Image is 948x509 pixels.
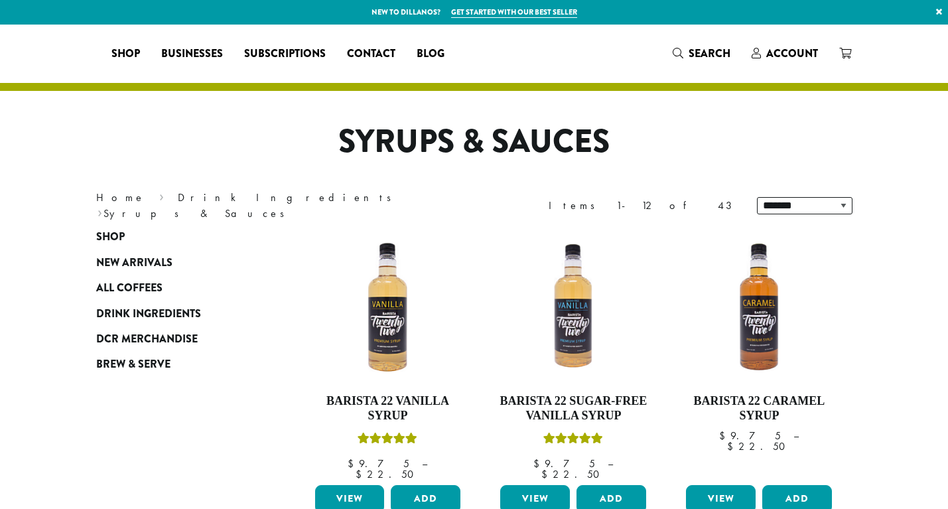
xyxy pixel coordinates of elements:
[417,46,444,62] span: Blog
[766,46,818,61] span: Account
[86,123,862,161] h1: Syrups & Sauces
[244,46,326,62] span: Subscriptions
[683,231,835,384] img: CARAMEL-1-300x300.png
[543,431,603,451] div: Rated 5.00 out of 5
[96,352,255,377] a: Brew & Serve
[727,439,791,453] bdi: 22.50
[96,280,163,297] span: All Coffees
[96,190,454,222] nav: Breadcrumb
[96,301,255,326] a: Drink Ingredients
[96,327,255,352] a: DCR Merchandise
[356,467,420,481] bdi: 22.50
[422,457,427,471] span: –
[533,457,545,471] span: $
[96,224,255,250] a: Shop
[683,231,835,480] a: Barista 22 Caramel Syrup
[497,231,649,480] a: Barista 22 Sugar-Free Vanilla SyrupRated 5.00 out of 5
[549,198,737,214] div: Items 1-12 of 43
[96,250,255,275] a: New Arrivals
[98,201,102,222] span: ›
[608,457,613,471] span: –
[689,46,730,61] span: Search
[541,467,553,481] span: $
[312,231,464,480] a: Barista 22 Vanilla SyrupRated 5.00 out of 5
[533,457,595,471] bdi: 9.75
[727,439,738,453] span: $
[101,43,151,64] a: Shop
[348,457,359,471] span: $
[96,331,198,348] span: DCR Merchandise
[96,356,170,373] span: Brew & Serve
[161,46,223,62] span: Businesses
[96,255,172,271] span: New Arrivals
[683,394,835,423] h4: Barista 22 Caramel Syrup
[719,429,781,443] bdi: 9.75
[497,231,649,384] img: SF-VANILLA-300x300.png
[178,190,400,204] a: Drink Ingredients
[541,467,606,481] bdi: 22.50
[662,42,741,64] a: Search
[111,46,140,62] span: Shop
[347,46,395,62] span: Contact
[497,394,649,423] h4: Barista 22 Sugar-Free Vanilla Syrup
[451,7,577,18] a: Get started with our best seller
[358,431,417,451] div: Rated 5.00 out of 5
[96,190,145,204] a: Home
[719,429,730,443] span: $
[348,457,409,471] bdi: 9.75
[312,394,464,423] h4: Barista 22 Vanilla Syrup
[793,429,799,443] span: –
[96,275,255,301] a: All Coffees
[356,467,367,481] span: $
[96,229,125,246] span: Shop
[96,306,201,323] span: Drink Ingredients
[159,185,164,206] span: ›
[311,231,464,384] img: VANILLA-300x300.png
